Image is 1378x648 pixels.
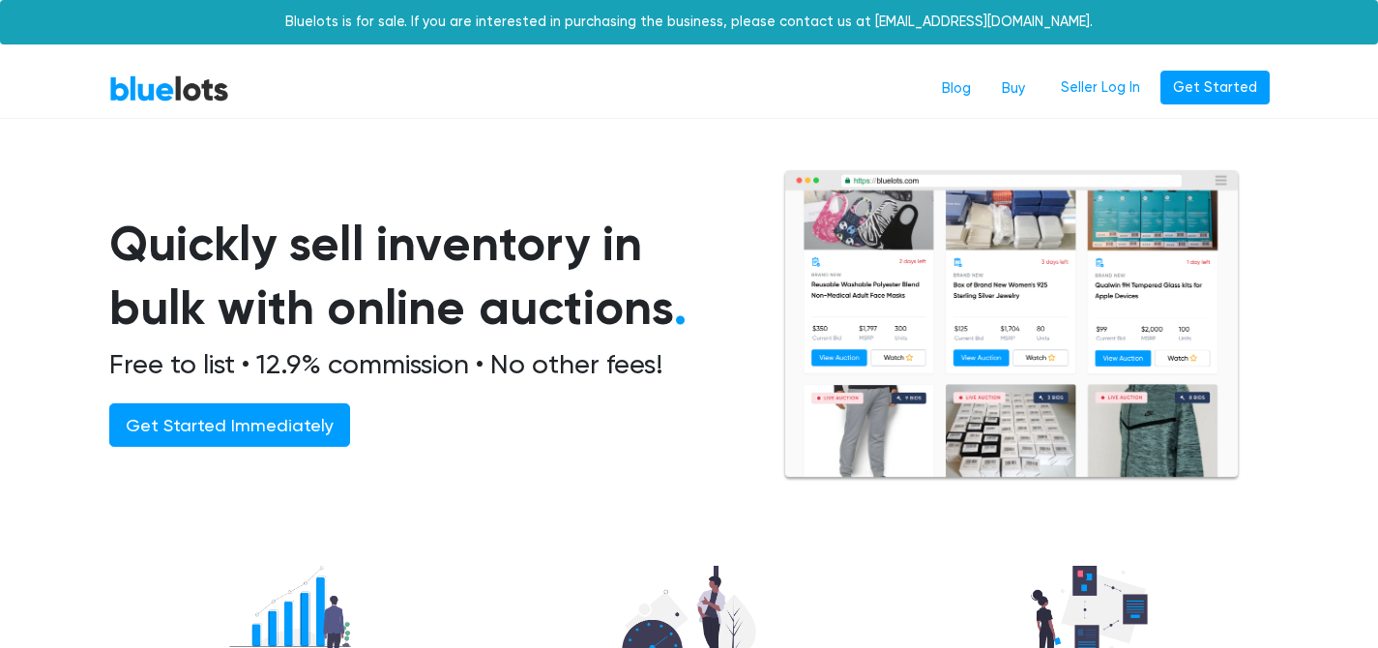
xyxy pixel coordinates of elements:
[782,169,1241,482] img: browserlots-effe8949e13f0ae0d7b59c7c387d2f9fb811154c3999f57e71a08a1b8b46c466.png
[109,348,736,381] h2: Free to list • 12.9% commission • No other fees!
[109,212,736,340] h1: Quickly sell inventory in bulk with online auctions
[1048,71,1153,105] a: Seller Log In
[109,74,229,103] a: BlueLots
[926,71,986,107] a: Blog
[986,71,1041,107] a: Buy
[109,403,350,447] a: Get Started Immediately
[674,279,687,337] span: .
[1160,71,1270,105] a: Get Started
